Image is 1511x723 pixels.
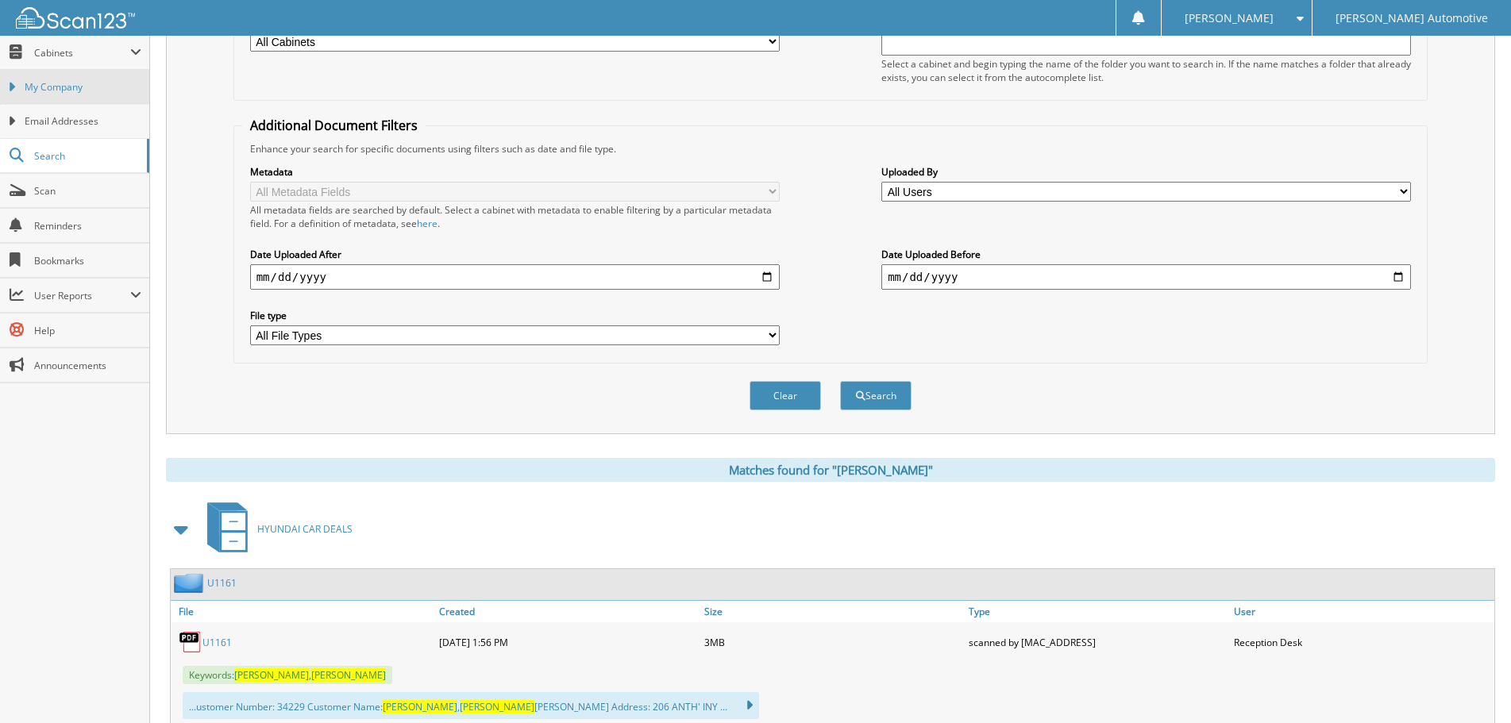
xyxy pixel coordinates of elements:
span: [PERSON_NAME] [311,668,386,682]
a: File [171,601,435,622]
img: scan123-logo-white.svg [16,7,135,29]
span: Search [34,149,139,163]
span: Reminders [34,219,141,233]
a: Created [435,601,700,622]
legend: Additional Document Filters [242,117,426,134]
a: U1161 [207,576,237,590]
label: Date Uploaded Before [881,248,1411,261]
span: Announcements [34,359,141,372]
iframe: Chat Widget [1432,647,1511,723]
img: folder2.png [174,573,207,593]
div: scanned by [MAC_ADDRESS] [965,626,1229,658]
a: here [417,217,437,230]
span: Scan [34,184,141,198]
label: Metadata [250,165,780,179]
label: File type [250,309,780,322]
div: Enhance your search for specific documents using filters such as date and file type. [242,142,1420,156]
label: Date Uploaded After [250,248,780,261]
input: start [250,264,780,290]
span: Email Addresses [25,114,141,129]
span: [PERSON_NAME] [1185,13,1274,23]
div: 3MB [700,626,965,658]
div: [DATE] 1:56 PM [435,626,700,658]
div: All metadata fields are searched by default. Select a cabinet with metadata to enable filtering b... [250,203,780,230]
label: Uploaded By [881,165,1411,179]
span: User Reports [34,289,130,302]
span: [PERSON_NAME] [460,700,534,713]
div: Matches found for "[PERSON_NAME]" [166,458,1495,482]
span: My Company [25,80,141,94]
img: PDF.png [179,630,202,654]
div: Select a cabinet and begin typing the name of the folder you want to search in. If the name match... [881,57,1411,84]
span: [PERSON_NAME] [234,668,309,682]
div: Reception Desk [1230,626,1494,658]
button: Search [840,381,912,410]
a: Size [700,601,965,622]
a: HYUNDAI CAR DEALS [198,498,353,560]
span: Keywords: , [183,666,392,684]
a: U1161 [202,636,232,649]
span: [PERSON_NAME] Automotive [1336,13,1488,23]
input: end [881,264,1411,290]
div: ...ustomer Number: 34229 Customer Name: , [PERSON_NAME] Address: 206 ANTH' INY ... [183,692,759,719]
span: HYUNDAI CAR DEALS [257,522,353,536]
span: Cabinets [34,46,130,60]
span: Bookmarks [34,254,141,267]
span: [PERSON_NAME] [383,700,457,713]
button: Clear [750,381,821,410]
span: Help [34,324,141,337]
a: Type [965,601,1229,622]
a: User [1230,601,1494,622]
